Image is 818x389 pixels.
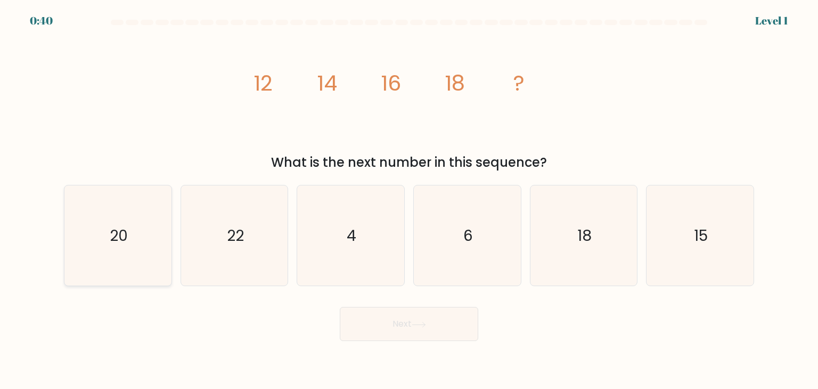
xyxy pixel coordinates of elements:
text: 15 [694,225,708,246]
tspan: ? [513,68,525,98]
text: 6 [463,225,473,246]
button: Next [340,307,478,341]
tspan: 12 [253,68,273,98]
text: 4 [347,225,357,246]
tspan: 18 [445,68,465,98]
text: 22 [227,225,244,246]
div: 0:40 [30,13,53,29]
text: 20 [110,225,128,246]
tspan: 14 [317,68,337,98]
div: What is the next number in this sequence? [70,153,748,172]
tspan: 16 [381,68,401,98]
div: Level 1 [755,13,788,29]
text: 18 [577,225,592,246]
